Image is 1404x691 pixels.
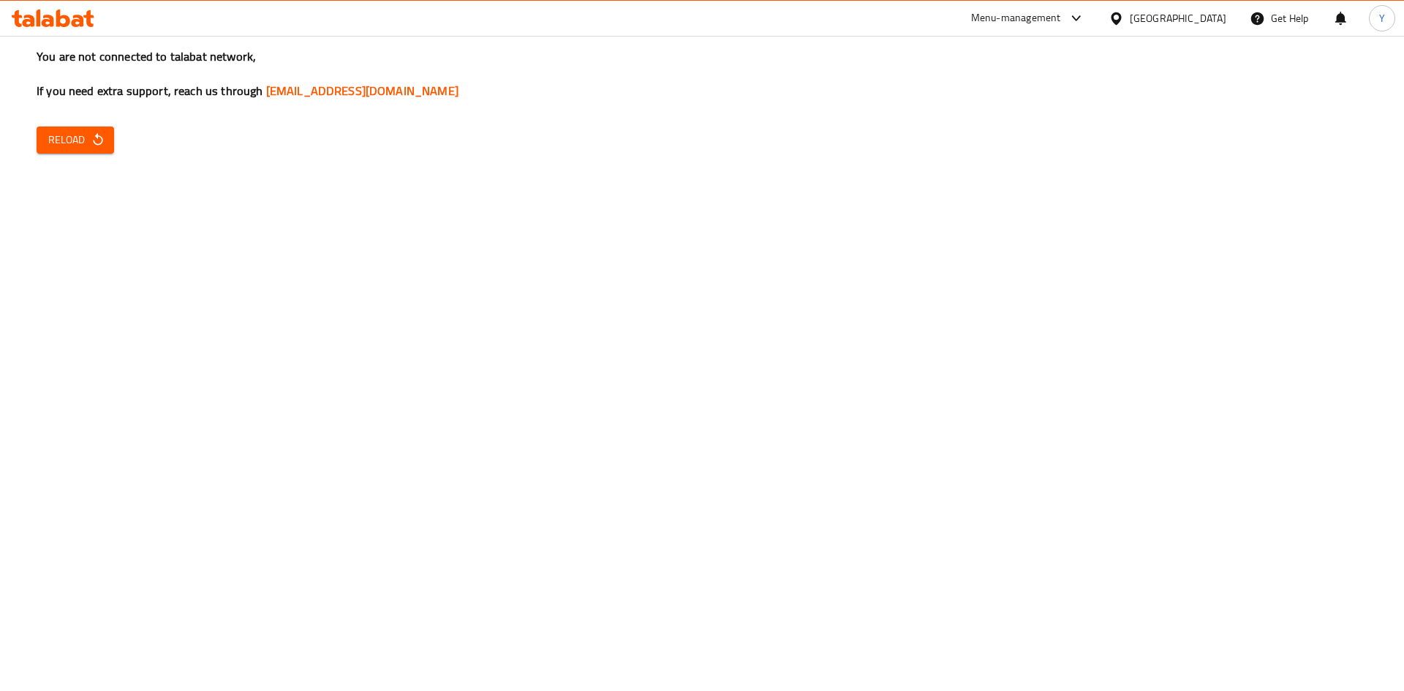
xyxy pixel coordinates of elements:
[266,80,458,102] a: [EMAIL_ADDRESS][DOMAIN_NAME]
[1379,10,1385,26] span: Y
[37,127,114,154] button: Reload
[1130,10,1226,26] div: [GEOGRAPHIC_DATA]
[971,10,1061,27] div: Menu-management
[48,131,102,149] span: Reload
[37,48,1367,99] h3: You are not connected to talabat network, If you need extra support, reach us through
